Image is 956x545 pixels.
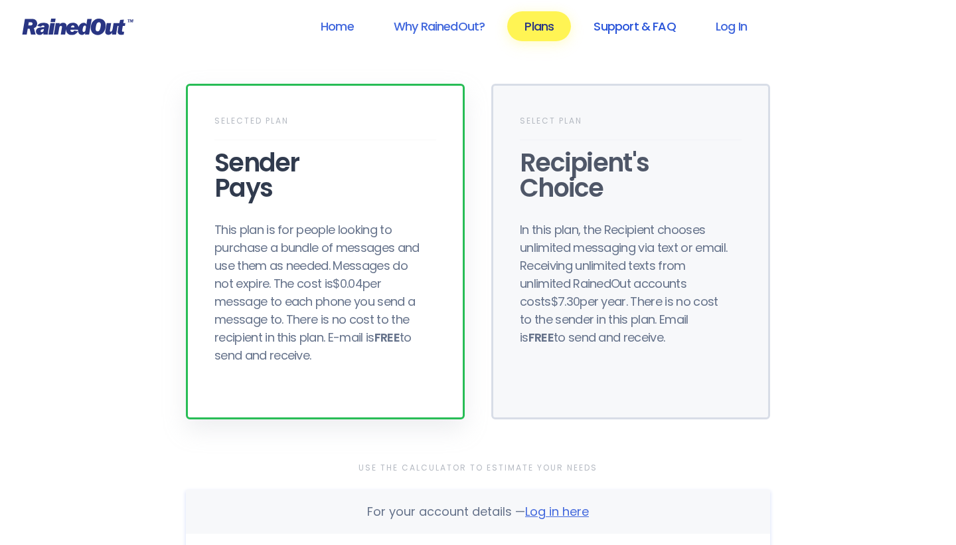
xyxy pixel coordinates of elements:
[525,503,589,520] span: Log in here
[507,11,571,41] a: Plans
[520,112,742,140] div: Select Plan
[491,84,770,419] div: Select PlanRecipient'sChoiceIn this plan, the Recipient chooses unlimited messaging via text or e...
[520,150,742,201] div: Recipient's Choice
[520,221,732,346] div: In this plan, the Recipient chooses unlimited messaging via text or email. Receiving unlimited te...
[698,11,764,41] a: Log In
[214,112,436,140] div: Selected Plan
[214,150,436,201] div: Sender Pays
[367,503,589,520] div: For your account details —
[528,329,554,346] b: FREE
[214,221,427,364] div: This plan is for people looking to purchase a bundle of messages and use them as needed. Messages...
[374,329,400,346] b: FREE
[376,11,503,41] a: Why RainedOut?
[186,459,770,477] div: Use the Calculator to Estimate Your Needs
[576,11,692,41] a: Support & FAQ
[186,84,465,419] div: Selected PlanSenderPaysThis plan is for people looking to purchase a bundle of messages and use t...
[303,11,371,41] a: Home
